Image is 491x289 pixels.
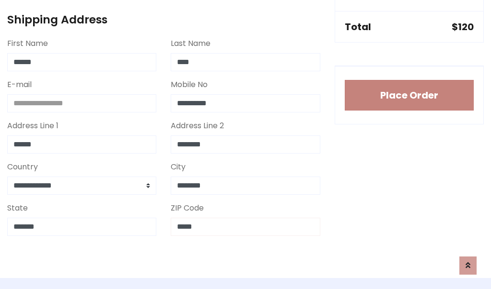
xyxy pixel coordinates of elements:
label: State [7,202,28,214]
label: City [171,161,186,173]
label: Address Line 1 [7,120,58,132]
label: Address Line 2 [171,120,224,132]
label: E-mail [7,79,32,90]
label: First Name [7,38,48,49]
label: Last Name [171,38,210,49]
h5: $ [452,21,474,33]
label: ZIP Code [171,202,204,214]
label: Country [7,161,38,173]
span: 120 [458,20,474,33]
button: Place Order [345,80,474,111]
h5: Total [345,21,371,33]
h4: Shipping Address [7,13,320,26]
label: Mobile No [171,79,208,90]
